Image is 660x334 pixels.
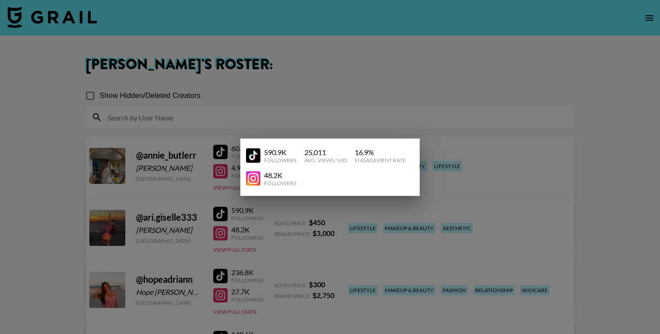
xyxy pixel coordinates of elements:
[264,171,296,180] div: 48.2K
[304,157,347,164] div: Avg. Views / Vid
[246,148,260,163] img: YouTube
[355,157,406,164] div: Engagement Rate
[264,157,296,164] div: Followers
[304,148,347,157] div: 25,011
[264,180,296,187] div: Followers
[264,148,296,157] div: 590.9K
[355,148,406,157] div: 16.9 %
[246,171,260,186] img: YouTube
